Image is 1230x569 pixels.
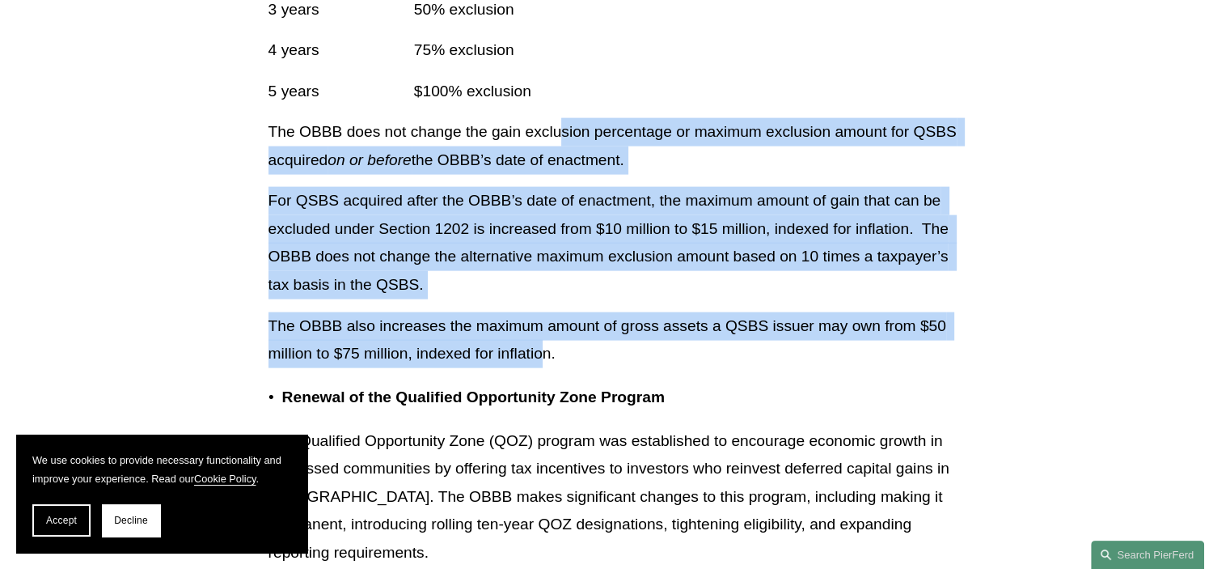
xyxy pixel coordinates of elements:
[102,504,160,537] button: Decline
[268,36,962,65] p: 4 years 75% exclusion
[46,515,77,526] span: Accept
[268,187,962,299] p: For QSBS acquired after the OBBB’s date of enactment, the maximum amount of gain that can be excl...
[268,427,962,567] p: The Qualified Opportunity Zone (QOZ) program was established to encourage economic growth in dist...
[268,78,962,106] p: 5 years $100% exclusion
[268,312,962,368] p: The OBBB also increases the maximum amount of gross assets a QSBS issuer may own from $50 million...
[194,473,256,485] a: Cookie Policy
[282,389,665,406] strong: Renewal of the Qualified Opportunity Zone Program
[1091,541,1204,569] a: Search this site
[32,504,91,537] button: Accept
[328,151,411,168] em: on or before
[32,451,291,488] p: We use cookies to provide necessary functionality and improve your experience. Read our .
[16,435,307,553] section: Cookie banner
[114,515,148,526] span: Decline
[268,118,962,174] p: The OBBB does not change the gain exclusion percentage or maximum exclusion amount for QSBS acqui...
